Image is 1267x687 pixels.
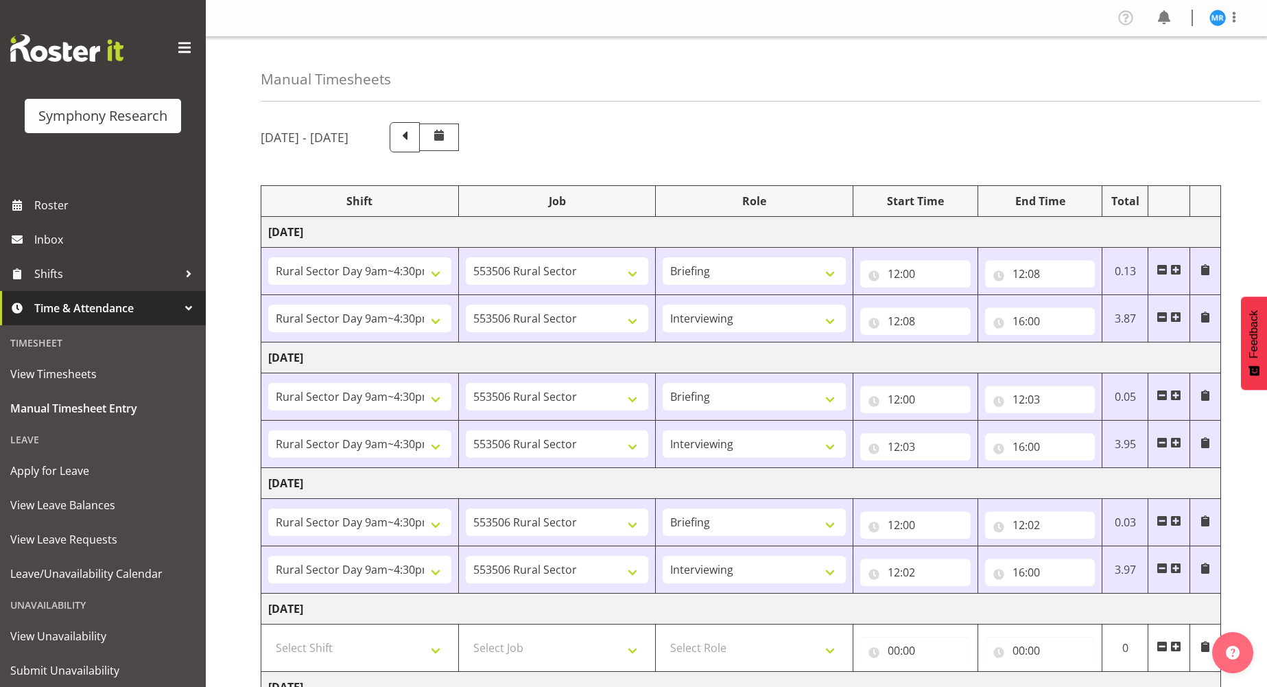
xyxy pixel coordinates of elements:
[860,307,971,335] input: Click to select...
[10,563,196,584] span: Leave/Unavailability Calendar
[10,461,196,481] span: Apply for Leave
[261,342,1221,373] td: [DATE]
[3,619,202,653] a: View Unavailability
[10,34,123,62] img: Rosterit website logo
[261,130,348,145] h5: [DATE] - [DATE]
[1102,295,1148,342] td: 3.87
[3,426,202,454] div: Leave
[261,71,391,87] h4: Manual Timesheets
[10,398,196,419] span: Manual Timesheet Entry
[10,364,196,384] span: View Timesheets
[985,511,1096,539] input: Click to select...
[3,454,202,488] a: Apply for Leave
[10,495,196,515] span: View Leave Balances
[466,193,649,209] div: Job
[985,260,1096,288] input: Click to select...
[1226,646,1240,660] img: help-xxl-2.png
[985,559,1096,586] input: Click to select...
[985,193,1096,209] div: End Time
[1102,248,1148,295] td: 0.13
[3,329,202,357] div: Timesheet
[985,637,1096,664] input: Click to select...
[3,522,202,557] a: View Leave Requests
[3,557,202,591] a: Leave/Unavailability Calendar
[1102,546,1148,594] td: 3.97
[1248,310,1260,358] span: Feedback
[985,433,1096,461] input: Click to select...
[261,468,1221,499] td: [DATE]
[985,307,1096,335] input: Click to select...
[860,386,971,413] input: Click to select...
[860,511,971,539] input: Click to select...
[1109,193,1141,209] div: Total
[985,386,1096,413] input: Click to select...
[1241,296,1267,390] button: Feedback - Show survey
[261,217,1221,248] td: [DATE]
[1102,499,1148,546] td: 0.03
[3,488,202,522] a: View Leave Balances
[10,660,196,681] span: Submit Unavailability
[1102,373,1148,421] td: 0.05
[860,433,971,461] input: Click to select...
[1209,10,1226,26] img: michael-robinson11856.jpg
[10,529,196,550] span: View Leave Requests
[3,357,202,391] a: View Timesheets
[663,193,846,209] div: Role
[860,193,971,209] div: Start Time
[860,637,971,664] input: Click to select...
[1102,421,1148,468] td: 3.95
[860,260,971,288] input: Click to select...
[860,559,971,586] input: Click to select...
[268,193,451,209] div: Shift
[261,594,1221,625] td: [DATE]
[10,626,196,647] span: View Unavailability
[34,229,199,250] span: Inbox
[34,195,199,216] span: Roster
[34,298,178,318] span: Time & Attendance
[3,391,202,426] a: Manual Timesheet Entry
[38,106,167,126] div: Symphony Research
[34,264,178,284] span: Shifts
[3,591,202,619] div: Unavailability
[1102,625,1148,672] td: 0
